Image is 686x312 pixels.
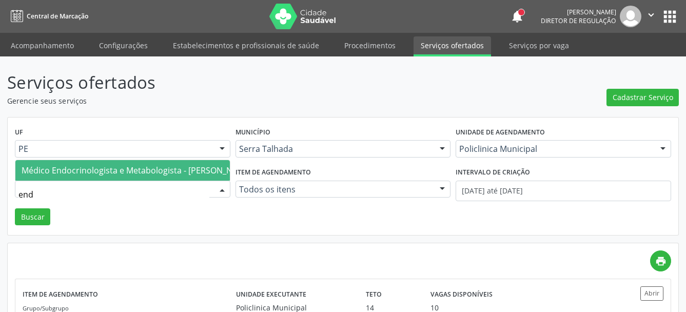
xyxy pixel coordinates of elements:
[613,92,673,103] span: Cadastrar Serviço
[337,36,403,54] a: Procedimentos
[541,16,616,25] span: Diretor de regulação
[456,181,671,201] input: Selecione um intervalo
[456,165,530,181] label: Intervalo de criação
[7,70,477,95] p: Serviços ofertados
[27,12,88,21] span: Central de Marcação
[23,286,98,302] label: Item de agendamento
[18,144,209,154] span: PE
[650,250,671,271] a: print
[606,89,679,106] button: Cadastrar Serviço
[236,286,306,302] label: Unidade executante
[456,125,545,141] label: Unidade de agendamento
[92,36,155,54] a: Configurações
[239,144,430,154] span: Serra Talhada
[661,8,679,26] button: apps
[414,36,491,56] a: Serviços ofertados
[22,165,252,176] span: Médico Endocrinologista e Metabologista - [PERSON_NAME]
[645,9,657,21] i: 
[641,6,661,27] button: 
[4,36,81,54] a: Acompanhamento
[366,286,382,302] label: Teto
[15,208,50,226] button: Buscar
[620,6,641,27] img: img
[239,184,430,194] span: Todos os itens
[236,125,270,141] label: Município
[166,36,326,54] a: Estabelecimentos e profissionais de saúde
[23,304,69,312] small: Grupo/Subgrupo
[236,165,311,181] label: Item de agendamento
[459,144,650,154] span: Policlinica Municipal
[502,36,576,54] a: Serviços por vaga
[430,286,493,302] label: Vagas disponíveis
[640,286,663,300] button: Abrir
[510,9,524,24] button: notifications
[18,184,209,205] input: Selecione um profissional
[7,95,477,106] p: Gerencie seus serviços
[15,125,23,141] label: UF
[655,256,667,267] i: print
[7,8,88,25] a: Central de Marcação
[541,8,616,16] div: [PERSON_NAME]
